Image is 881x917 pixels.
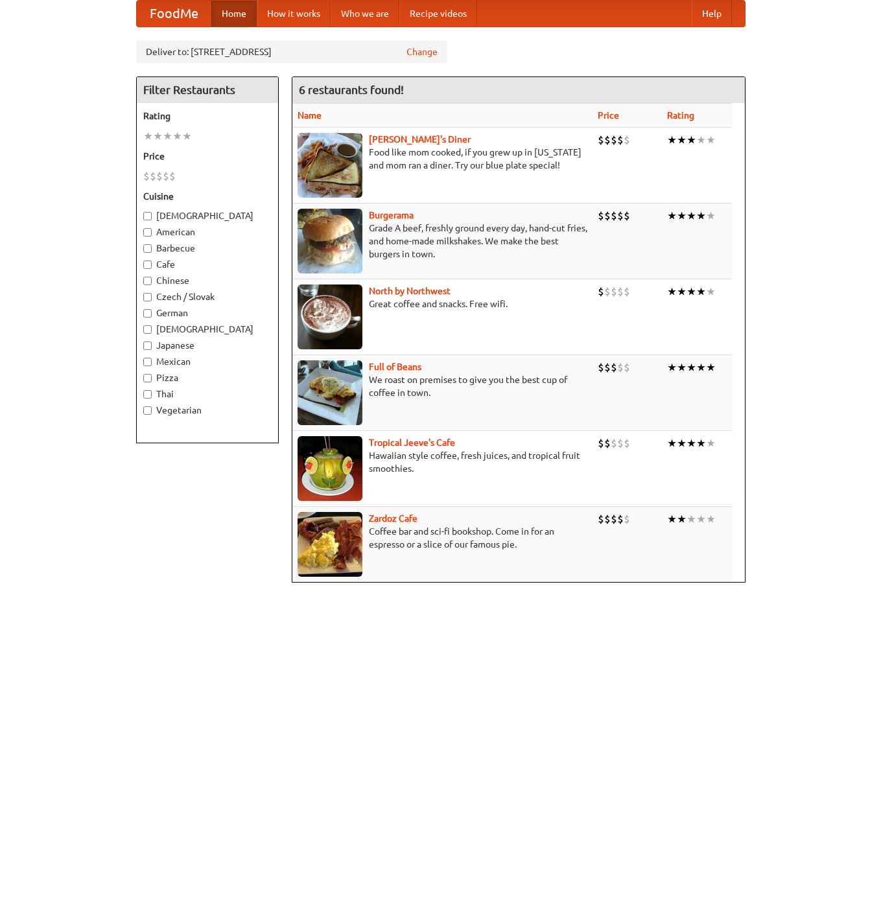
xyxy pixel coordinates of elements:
[143,325,152,334] input: [DEMOGRAPHIC_DATA]
[369,362,421,372] a: Full of Beans
[298,512,362,577] img: zardoz.jpg
[369,513,417,524] b: Zardoz Cafe
[706,209,716,223] li: ★
[143,169,150,183] li: $
[706,133,716,147] li: ★
[598,360,604,375] li: $
[617,284,624,299] li: $
[143,390,152,399] input: Thai
[136,40,447,64] div: Deliver to: [STREET_ADDRESS]
[677,436,687,450] li: ★
[298,110,322,121] a: Name
[298,436,362,501] img: jeeves.jpg
[687,284,696,299] li: ★
[143,129,153,143] li: ★
[143,323,272,336] label: [DEMOGRAPHIC_DATA]
[369,134,471,145] a: [PERSON_NAME]'s Diner
[143,244,152,253] input: Barbecue
[598,110,619,121] a: Price
[399,1,477,27] a: Recipe videos
[604,436,611,450] li: $
[706,360,716,375] li: ★
[298,133,362,198] img: sallys.jpg
[143,404,272,417] label: Vegetarian
[624,436,630,450] li: $
[143,307,272,319] label: German
[624,512,630,526] li: $
[298,209,362,273] img: burgerama.jpg
[156,169,163,183] li: $
[143,242,272,255] label: Barbecue
[299,84,404,96] ng-pluralize: 6 restaurants found!
[143,277,152,285] input: Chinese
[611,133,617,147] li: $
[143,290,272,303] label: Czech / Slovak
[143,388,272,400] label: Thai
[604,512,611,526] li: $
[298,373,587,399] p: We roast on premises to give you the best cup of coffee in town.
[617,209,624,223] li: $
[696,133,706,147] li: ★
[143,261,152,269] input: Cafe
[143,274,272,287] label: Chinese
[143,258,272,271] label: Cafe
[143,209,272,222] label: [DEMOGRAPHIC_DATA]
[298,284,362,349] img: north.jpg
[667,512,677,526] li: ★
[137,1,211,27] a: FoodMe
[150,169,156,183] li: $
[169,169,176,183] li: $
[604,360,611,375] li: $
[687,436,696,450] li: ★
[298,360,362,425] img: beans.jpg
[611,436,617,450] li: $
[163,129,172,143] li: ★
[298,449,587,475] p: Hawaiian style coffee, fresh juices, and tropical fruit smoothies.
[687,512,696,526] li: ★
[667,110,694,121] a: Rating
[143,212,152,220] input: [DEMOGRAPHIC_DATA]
[153,129,163,143] li: ★
[369,210,414,220] a: Burgerama
[706,436,716,450] li: ★
[598,512,604,526] li: $
[604,284,611,299] li: $
[298,222,587,261] p: Grade A beef, freshly ground every day, hand-cut fries, and home-made milkshakes. We make the bes...
[696,360,706,375] li: ★
[611,209,617,223] li: $
[298,146,587,172] p: Food like mom cooked, if you grew up in [US_STATE] and mom ran a diner. Try our blue plate special!
[667,436,677,450] li: ★
[604,209,611,223] li: $
[598,133,604,147] li: $
[706,284,716,299] li: ★
[163,169,169,183] li: $
[617,436,624,450] li: $
[604,133,611,147] li: $
[696,512,706,526] li: ★
[257,1,331,27] a: How it works
[369,286,451,296] a: North by Northwest
[677,512,687,526] li: ★
[696,284,706,299] li: ★
[369,437,455,448] a: Tropical Jeeve's Cafe
[667,133,677,147] li: ★
[687,360,696,375] li: ★
[143,406,152,415] input: Vegetarian
[143,228,152,237] input: American
[331,1,399,27] a: Who we are
[624,209,630,223] li: $
[677,360,687,375] li: ★
[143,339,272,352] label: Japanese
[143,358,152,366] input: Mexican
[687,209,696,223] li: ★
[143,150,272,163] h5: Price
[143,293,152,301] input: Czech / Slovak
[624,133,630,147] li: $
[143,226,272,238] label: American
[611,512,617,526] li: $
[611,284,617,299] li: $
